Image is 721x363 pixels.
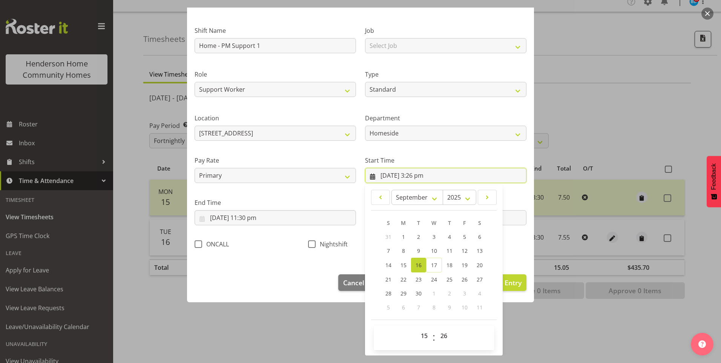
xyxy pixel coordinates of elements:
a: 3 [426,230,442,244]
span: ONCALL [202,240,229,248]
a: 6 [472,230,487,244]
span: 14 [385,261,391,269]
label: Start Time [365,156,526,165]
a: 30 [411,286,426,300]
span: W [431,219,436,226]
span: M [401,219,406,226]
a: 28 [381,286,396,300]
span: 18 [446,261,453,269]
a: 10 [426,244,442,258]
button: Feedback - Show survey [707,156,721,207]
button: Cancel [338,274,369,291]
span: 28 [385,290,391,297]
label: Role [195,70,356,79]
span: T [417,219,420,226]
span: Feedback [710,163,717,190]
span: 2 [417,233,420,240]
label: End Time [195,198,356,207]
a: 17 [426,258,442,272]
a: 24 [426,272,442,286]
span: 26 [462,276,468,283]
span: 8 [402,247,405,254]
span: 11 [477,304,483,311]
a: 25 [442,272,457,286]
span: 24 [431,276,437,283]
span: 19 [462,261,468,269]
a: 29 [396,286,411,300]
a: 19 [457,258,472,272]
span: 2 [448,290,451,297]
span: 27 [477,276,483,283]
span: T [448,219,451,226]
span: 4 [448,233,451,240]
label: Department [365,114,526,123]
a: 7 [381,244,396,258]
label: Job [365,26,526,35]
a: 20 [472,258,487,272]
span: 5 [387,304,390,311]
a: 16 [411,258,426,272]
span: 3 [463,290,466,297]
span: 6 [478,233,481,240]
label: Type [365,70,526,79]
span: S [478,219,481,226]
a: 22 [396,272,411,286]
a: 27 [472,272,487,286]
span: 7 [417,304,420,311]
input: Click to select... [195,210,356,225]
a: 8 [396,244,411,258]
span: 29 [400,290,407,297]
span: 12 [462,247,468,254]
a: 2 [411,230,426,244]
a: 15 [396,258,411,272]
span: 5 [463,233,466,240]
span: 7 [387,247,390,254]
a: 9 [411,244,426,258]
span: F [463,219,466,226]
span: 4 [478,290,481,297]
a: 23 [411,272,426,286]
label: Shift Name [195,26,356,35]
span: S [387,219,390,226]
a: 5 [457,230,472,244]
a: 13 [472,244,487,258]
span: 3 [433,233,436,240]
span: 1 [402,233,405,240]
label: Location [195,114,356,123]
a: 14 [381,258,396,272]
span: 21 [385,276,391,283]
span: 6 [402,304,405,311]
span: 31 [385,233,391,240]
span: 10 [431,247,437,254]
span: Cancel [343,278,364,288]
img: help-xxl-2.png [698,340,706,348]
span: 23 [416,276,422,283]
span: 22 [400,276,407,283]
span: 17 [431,261,437,269]
span: 1 [433,290,436,297]
a: 11 [442,244,457,258]
span: 30 [416,290,422,297]
input: Click to select... [365,168,526,183]
a: 12 [457,244,472,258]
span: 25 [446,276,453,283]
a: 26 [457,272,472,286]
span: 11 [446,247,453,254]
span: 16 [416,261,422,269]
span: 15 [400,261,407,269]
a: 18 [442,258,457,272]
input: Shift Name [195,38,356,53]
span: : [433,328,435,347]
label: Pay Rate [195,156,356,165]
span: 9 [448,304,451,311]
span: 10 [462,304,468,311]
span: Update Entry [479,278,522,287]
span: 8 [433,304,436,311]
span: 20 [477,261,483,269]
a: 1 [396,230,411,244]
span: 9 [417,247,420,254]
span: 13 [477,247,483,254]
a: 4 [442,230,457,244]
span: Nightshift [316,240,348,248]
a: 21 [381,272,396,286]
